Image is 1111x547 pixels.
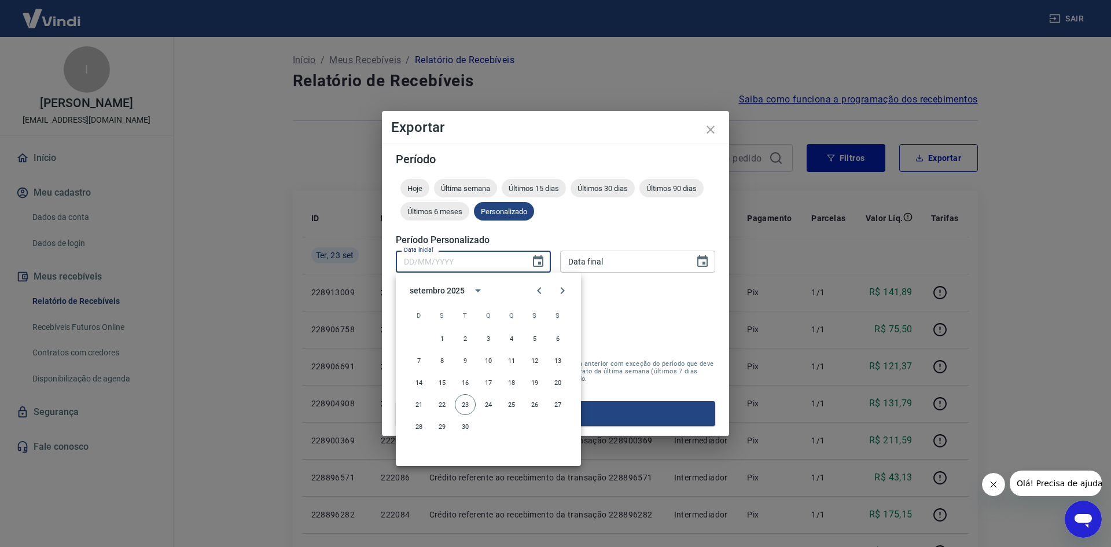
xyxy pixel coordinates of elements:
button: 12 [524,350,545,371]
button: 3 [478,328,499,349]
iframe: Fechar mensagem [982,473,1005,496]
button: 23 [455,394,476,415]
h5: Período [396,153,715,165]
button: 21 [409,394,429,415]
span: segunda-feira [432,304,453,327]
button: 4 [501,328,522,349]
button: close [697,116,724,144]
div: Personalizado [474,202,534,221]
input: DD/MM/YYYY [560,251,686,272]
button: 19 [524,372,545,393]
button: 27 [547,394,568,415]
button: Choose date [691,250,714,273]
span: sexta-feira [524,304,545,327]
span: domingo [409,304,429,327]
span: Últimos 6 meses [400,207,469,216]
button: 29 [432,416,453,437]
span: quinta-feira [501,304,522,327]
button: Choose date [527,250,550,273]
button: 14 [409,372,429,393]
button: calendar view is open, switch to year view [468,281,488,300]
div: Últimos 30 dias [571,179,635,197]
button: 18 [501,372,522,393]
span: Personalizado [474,207,534,216]
span: terça-feira [455,304,476,327]
button: 11 [501,350,522,371]
button: 2 [455,328,476,349]
button: 7 [409,350,429,371]
label: Data inicial [404,245,433,254]
iframe: Mensagem da empresa [1010,471,1102,496]
button: 30 [455,416,476,437]
input: DD/MM/YYYY [396,251,522,272]
button: 26 [524,394,545,415]
div: Última semana [434,179,497,197]
span: Últimos 15 dias [502,184,566,193]
div: Últimos 15 dias [502,179,566,197]
button: Previous month [528,279,551,302]
button: 13 [547,350,568,371]
button: 17 [478,372,499,393]
span: Últimos 90 dias [639,184,704,193]
span: Hoje [400,184,429,193]
button: 16 [455,372,476,393]
div: Últimos 6 meses [400,202,469,221]
button: 5 [524,328,545,349]
button: 8 [432,350,453,371]
h5: Período Personalizado [396,234,715,246]
button: 9 [455,350,476,371]
h4: Exportar [391,120,720,134]
button: 6 [547,328,568,349]
button: 15 [432,372,453,393]
div: Últimos 90 dias [639,179,704,197]
span: Últimos 30 dias [571,184,635,193]
button: 24 [478,394,499,415]
span: quarta-feira [478,304,499,327]
button: 28 [409,416,429,437]
button: 22 [432,394,453,415]
button: 25 [501,394,522,415]
div: Hoje [400,179,429,197]
div: setembro 2025 [410,285,465,297]
span: Olá! Precisa de ajuda? [7,8,97,17]
button: 1 [432,328,453,349]
span: sábado [547,304,568,327]
button: 20 [547,372,568,393]
span: Última semana [434,184,497,193]
button: Next month [551,279,574,302]
iframe: Botão para abrir a janela de mensagens [1065,501,1102,538]
button: 10 [478,350,499,371]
